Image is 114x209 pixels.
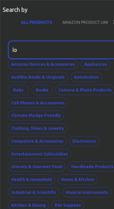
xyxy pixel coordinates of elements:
button: Musical Instruments [62,187,111,197]
button: Baby [8,85,29,95]
button: Grocery & Gourmet Food [8,161,65,172]
button: Appliances [81,59,110,69]
button: Cell Phones & Accessories [8,98,68,108]
button: Books [32,85,53,95]
button: Electronics [69,136,99,146]
button: Computers & Accessories [8,136,67,146]
button: Climate Pledge Friendly [8,110,64,121]
button: Health & Household [8,174,55,185]
button: Clothing, Shoes & Jewelry [8,123,67,133]
input: Search by category or product name [8,41,114,59]
button: Audible Books & Originals [8,72,68,82]
p: Search by [3,6,28,14]
button: Home & Kitchen [58,174,98,185]
button: Automotive [71,72,102,82]
button: ALL PRODUCTS [16,14,57,30]
button: Amazon Devices & Accessories [8,59,78,69]
button: Industrial & Scientific [8,187,60,197]
button: Entertainment Collectibles [8,149,71,159]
